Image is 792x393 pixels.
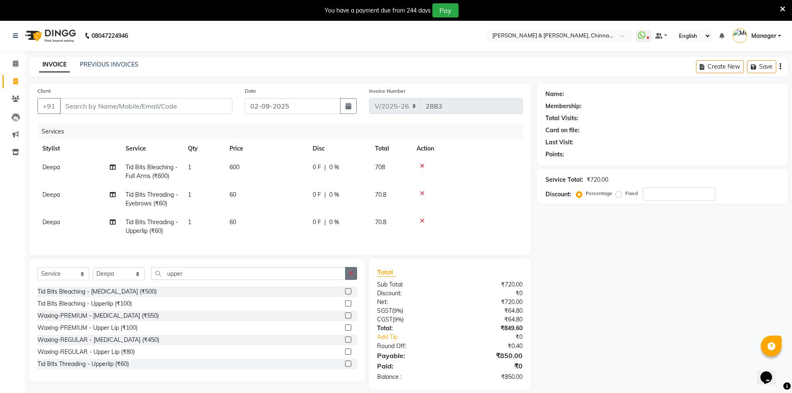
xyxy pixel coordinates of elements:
[371,315,450,324] div: ( )
[329,218,339,227] span: 0 %
[37,360,129,368] div: Tid Bits Threading - Upperlip (₹60)
[545,138,573,147] div: Last Visit:
[432,3,459,17] button: Pay
[38,124,529,139] div: Services
[329,163,339,172] span: 0 %
[42,191,60,198] span: Deepa
[37,311,159,320] div: Waxing-PREMIUM - [MEDICAL_DATA] (₹550)
[450,324,529,333] div: ₹849.60
[37,87,51,95] label: Client
[371,280,450,289] div: Sub Total:
[377,316,392,323] span: CGST
[747,60,776,73] button: Save
[545,102,582,111] div: Membership:
[545,114,578,123] div: Total Visits:
[42,218,60,226] span: Deepa
[126,218,178,235] span: Tid Bits Threading - Upperlip (₹60)
[371,351,450,361] div: Payable:
[37,139,121,158] th: Stylist
[375,163,385,171] span: 708
[369,87,405,95] label: Invoice Number
[450,373,529,381] div: ₹850.00
[394,307,402,314] span: 9%
[37,98,61,114] button: +91
[412,139,523,158] th: Action
[313,163,321,172] span: 0 F
[371,333,463,341] a: Add Tip
[308,139,370,158] th: Disc
[188,163,191,171] span: 1
[39,57,70,72] a: INVOICE
[450,351,529,361] div: ₹850.00
[151,267,345,280] input: Search or Scan
[586,190,612,197] label: Percentage
[37,348,135,356] div: Waxing-REGULAR - Upper Lip (₹80)
[545,150,564,159] div: Points:
[371,298,450,306] div: Net:
[751,32,776,40] span: Manager
[370,139,412,158] th: Total
[80,61,138,68] a: PREVIOUS INVOICES
[450,298,529,306] div: ₹720.00
[324,163,326,172] span: |
[450,361,529,371] div: ₹0
[313,218,321,227] span: 0 F
[225,139,308,158] th: Price
[587,175,608,184] div: ₹720.00
[371,306,450,315] div: ( )
[60,98,232,114] input: Search by Name/Mobile/Email/Code
[545,175,583,184] div: Service Total:
[229,163,239,171] span: 600
[329,190,339,199] span: 0 %
[696,60,744,73] button: Create New
[313,190,321,199] span: 0 F
[126,163,178,180] span: Tid Bits Bleaching - Full Arms (₹600)
[183,139,225,158] th: Qty
[450,289,529,298] div: ₹0
[229,191,236,198] span: 60
[545,126,580,135] div: Card on file:
[188,191,191,198] span: 1
[325,6,431,15] div: You have a payment due from 244 days
[375,191,386,198] span: 70.8
[450,306,529,315] div: ₹64.80
[371,373,450,381] div: Balance :
[21,24,78,47] img: logo
[37,299,132,308] div: Tid Bits Bleaching - Upperlip (₹100)
[625,190,638,197] label: Fixed
[121,139,183,158] th: Service
[245,87,256,95] label: Date
[371,361,450,371] div: Paid:
[126,191,178,207] span: Tid Bits Threading - Eyebrows (₹60)
[37,287,157,296] div: Tid Bits Bleaching - [MEDICAL_DATA] (₹500)
[394,316,402,323] span: 9%
[545,190,571,199] div: Discount:
[757,360,784,385] iframe: chat widget
[371,289,450,298] div: Discount:
[37,324,138,332] div: Waxing-PREMIUM - Upper Lip (₹100)
[450,280,529,289] div: ₹720.00
[377,307,392,314] span: SGST
[37,336,159,344] div: Waxing-REGULAR - [MEDICAL_DATA] (₹450)
[42,163,60,171] span: Deepa
[545,90,564,99] div: Name:
[91,24,128,47] b: 08047224946
[450,342,529,351] div: ₹0.40
[371,324,450,333] div: Total:
[450,315,529,324] div: ₹64.80
[229,218,236,226] span: 60
[188,218,191,226] span: 1
[463,333,529,341] div: ₹0
[371,342,450,351] div: Round Off:
[377,268,396,277] span: Total
[733,28,747,43] img: Manager
[375,218,386,226] span: 70.8
[324,190,326,199] span: |
[324,218,326,227] span: |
